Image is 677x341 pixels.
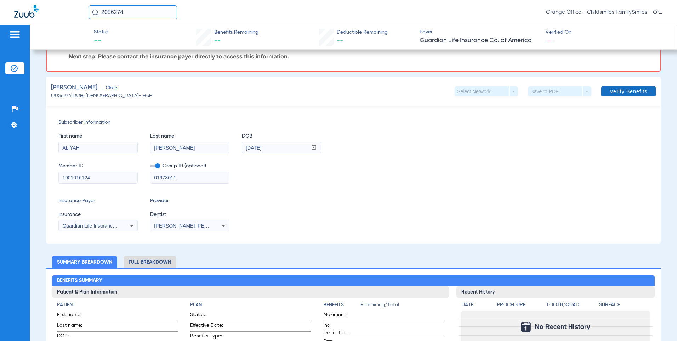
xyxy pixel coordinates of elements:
input: Search for patients [89,5,177,19]
span: [PERSON_NAME] [51,83,97,92]
span: Verify Benefits [610,89,647,94]
span: -- [214,38,221,44]
app-breakdown-title: Surface [599,301,649,311]
span: Insurance [58,211,138,218]
span: Subscriber Information [58,119,649,126]
h4: Procedure [497,301,544,309]
span: First name: [57,311,92,321]
h4: Date [461,301,491,309]
span: Group ID (optional) [150,162,229,170]
span: DOB [242,133,321,140]
iframe: Chat Widget [642,307,677,341]
span: Ind. Deductible: [323,322,358,337]
li: Summary Breakdown [52,256,117,268]
h3: Patient & Plan Information [52,286,449,298]
h4: Plan [190,301,311,309]
app-breakdown-title: Benefits [323,301,360,311]
span: [PERSON_NAME] [PERSON_NAME] 1205324555 [154,223,266,229]
app-breakdown-title: Procedure [497,301,544,311]
span: First name [58,133,138,140]
span: Last name: [57,322,92,331]
img: Zuub Logo [14,5,39,18]
app-breakdown-title: Tooth/Quad [546,301,597,311]
span: Provider [150,197,229,205]
span: Benefits Remaining [214,29,258,36]
span: Verified On [546,29,666,36]
span: -- [546,37,553,44]
h4: Surface [599,301,649,309]
img: hamburger-icon [9,30,21,39]
span: Deductible Remaining [337,29,388,36]
span: Last name [150,133,229,140]
span: Remaining/Total [360,301,444,311]
span: Guardian Life Insurance Co. Of America [62,223,150,229]
span: Orange Office - Childsmiles FamilySmiles - Orange St Dental Associates LLC - Orange General DBA A... [546,9,663,16]
span: No Recent History [535,323,590,330]
span: (2056274) DOB: [DEMOGRAPHIC_DATA] - HoH [51,92,153,100]
button: Open calendar [307,142,321,153]
img: Search Icon [92,9,98,16]
span: Dentist [150,211,229,218]
span: Status [94,28,108,36]
app-breakdown-title: Date [461,301,491,311]
span: Guardian Life Insurance Co. of America [420,36,540,45]
p: Next step: Please contact the insurance payer directly to access this information. [69,53,653,60]
span: Member ID [58,162,138,170]
span: Close [106,85,112,92]
img: Calendar [521,322,531,332]
button: Verify Benefits [601,86,656,96]
h2: Benefits Summary [52,275,655,287]
span: Payer [420,28,540,36]
h4: Patient [57,301,178,309]
li: Full Breakdown [124,256,176,268]
h3: Recent History [456,286,655,298]
h4: Benefits [323,301,360,309]
h4: Tooth/Quad [546,301,597,309]
span: Maximum: [323,311,358,321]
span: Status: [190,311,225,321]
span: Effective Date: [190,322,225,331]
span: -- [337,38,343,44]
span: Insurance Payer [58,197,138,205]
span: -- [94,36,108,46]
